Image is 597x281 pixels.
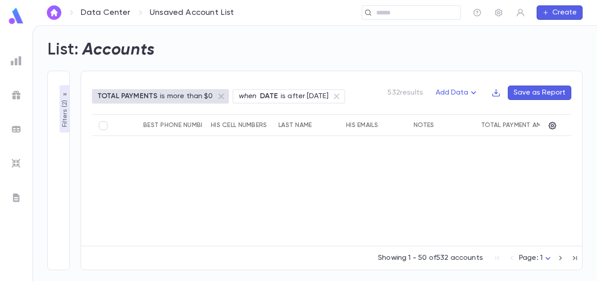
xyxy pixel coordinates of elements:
[211,122,267,129] div: His Cell Numbers
[60,98,69,127] p: Filters ( 2 )
[278,122,312,129] div: Last Name
[11,124,22,135] img: batches_grey.339ca447c9d9533ef1741baa751efc33.svg
[150,8,234,18] p: Unsaved Account List
[11,55,22,66] img: reports_grey.c525e4749d1bce6a11f5fe2a8de1b229.svg
[281,92,328,101] p: is after [DATE]
[519,251,553,265] div: Page: 1
[387,88,423,97] p: 532 results
[81,8,130,18] a: Data Center
[82,40,155,60] h2: Accounts
[143,122,209,129] div: Best Phone Number
[47,40,79,60] h2: List:
[160,92,213,101] p: is more than $0
[519,254,542,262] span: Page: 1
[92,89,229,104] div: TOTAL PAYMENTSis more than $0
[49,9,59,16] img: home_white.a664292cf8c1dea59945f0da9f25487c.svg
[232,89,346,104] div: whenDATEis after [DATE]
[7,7,25,25] img: logo
[59,86,70,133] button: Filters (2)
[260,92,278,101] p: DATE
[537,5,583,20] button: Create
[430,86,484,100] button: Add Data
[414,122,434,129] div: Notes
[11,158,22,169] img: imports_grey.530a8a0e642e233f2baf0ef88e8c9fcb.svg
[239,92,257,101] p: when
[97,92,157,101] p: TOTAL PAYMENTS
[378,254,483,263] p: Showing 1 - 50 of 532 accounts
[508,86,571,100] button: Save as Report
[346,122,378,129] div: His Emails
[11,90,22,100] img: campaigns_grey.99e729a5f7ee94e3726e6486bddda8f1.svg
[11,192,22,203] img: letters_grey.7941b92b52307dd3b8a917253454ce1c.svg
